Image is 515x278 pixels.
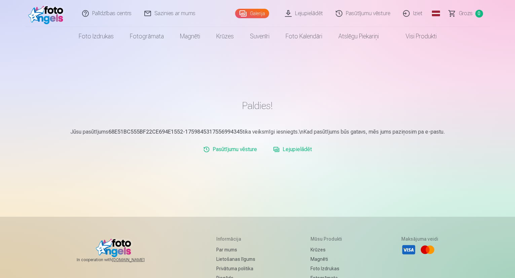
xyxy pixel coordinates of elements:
a: Pasūtījumu vēsture [200,143,260,156]
img: /fa1 [28,3,67,24]
span: In cooperation with [77,257,161,263]
a: Fotogrāmata [122,27,172,46]
a: Privātuma politika [216,264,255,273]
a: Lietošanas līgums [216,254,255,264]
a: Foto kalendāri [278,27,330,46]
a: Krūzes [208,27,242,46]
a: Suvenīri [242,27,278,46]
span: 0 [475,10,483,18]
a: Krūzes [310,245,346,254]
h5: Mūsu produkti [310,236,346,242]
a: Lejupielādēt [270,143,315,156]
h5: Maksājuma veidi [401,236,438,242]
b: 68E51BC555BF22CE694E1552-1759845317556994345 [108,129,243,135]
a: Magnēti [172,27,208,46]
a: Atslēgu piekariņi [330,27,387,46]
a: Foto izdrukas [310,264,346,273]
h1: Paldies! [61,100,454,112]
a: Par mums [216,245,255,254]
a: Magnēti [310,254,346,264]
a: Visi produkti [387,27,445,46]
li: Mastercard [420,242,435,257]
a: Foto izdrukas [71,27,122,46]
a: [DOMAIN_NAME] [112,257,161,263]
span: Grozs [459,9,473,18]
h5: Informācija [216,236,255,242]
a: Galerija [235,9,269,18]
li: Visa [401,242,416,257]
p: Jūsu pasūtījums tika veiksmīgi iesniegts.\nKad pasūtījums būs gatavs, mēs jums paziņosim pa e-pastu. [61,128,454,136]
